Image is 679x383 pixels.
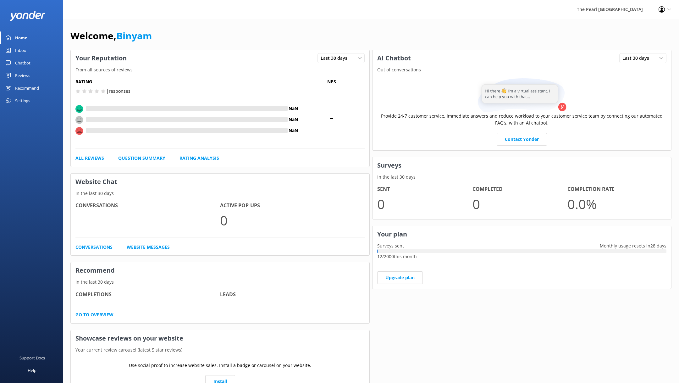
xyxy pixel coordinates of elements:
p: In the last 30 days [71,190,369,197]
span: - [299,109,365,125]
div: Support Docs [19,352,45,364]
p: From all sources of reviews [71,66,369,73]
h4: Completed [472,185,568,193]
div: Recommend [15,82,39,94]
p: In the last 30 days [71,279,369,286]
a: Question Summary [118,155,165,162]
h3: Showcase reviews on your website [71,330,369,347]
span: Last 30 days [622,55,653,62]
p: Use social proof to increase website sales. Install a badge or carousel on your website. [129,362,311,369]
div: Reviews [15,69,30,82]
a: Website Messages [127,244,170,251]
p: Surveys sent [373,242,409,249]
p: 0 [472,193,568,214]
div: Chatbot [15,57,30,69]
h3: Surveys [373,157,671,174]
p: Provide 24-7 customer service, immediate answers and reduce workload to your customer service tea... [377,113,666,127]
h3: Recommend [71,262,369,279]
p: NPS [299,78,365,85]
p: 12 / 2000 this month [377,253,666,260]
p: Out of conversations [373,66,671,73]
div: Inbox [15,44,26,57]
span: Last 30 days [321,55,351,62]
h4: Sent [377,185,472,193]
h4: Leads [220,291,365,299]
a: Go to overview [75,311,113,318]
h4: Conversations [75,202,220,210]
a: Rating Analysis [179,155,219,162]
h4: NaN [288,116,299,123]
p: 0.0 % [567,193,663,214]
div: Help [28,364,36,377]
h3: Your Reputation [71,50,131,66]
a: Contact Yonder [497,133,547,146]
p: Monthly usage resets in 28 days [595,242,671,249]
h4: Active Pop-ups [220,202,365,210]
div: Home [15,31,27,44]
h4: NaN [288,127,299,134]
p: 0 [220,210,365,231]
a: Upgrade plan [377,271,423,284]
h4: Completions [75,291,220,299]
a: Binyam [116,29,152,42]
img: assistant... [476,78,567,113]
h5: Rating [75,78,299,85]
h3: Your plan [373,226,671,242]
div: Settings [15,94,30,107]
h3: Website Chat [71,174,369,190]
p: In the last 30 days [373,174,671,180]
h3: AI Chatbot [373,50,416,66]
a: All Reviews [75,155,104,162]
h4: Completion Rate [567,185,663,193]
p: | responses [106,88,130,95]
h1: Welcome, [70,28,152,43]
p: Your current review carousel (latest 5 star reviews) [71,347,369,353]
h4: NaN [288,105,299,112]
p: 0 [377,193,472,214]
a: Conversations [75,244,113,251]
img: yonder-white-logo.png [9,11,46,21]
